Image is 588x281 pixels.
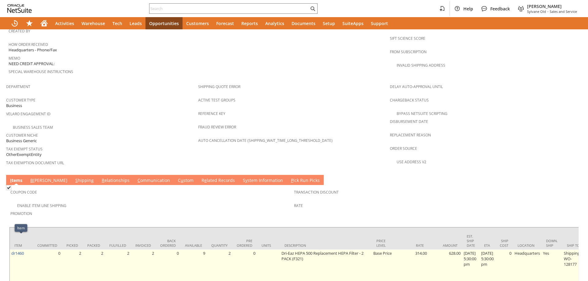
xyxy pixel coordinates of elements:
span: P [291,177,293,183]
a: Replacement reason [390,132,431,138]
span: [PERSON_NAME] [527,3,577,9]
a: Customer Type [6,98,36,103]
span: Tech [112,20,122,26]
svg: Recent Records [11,20,18,27]
span: I [10,177,12,183]
div: Available [185,243,202,248]
span: R [102,177,104,183]
a: Invalid Shipping Address [397,63,445,68]
span: S [75,177,78,183]
a: Auto Cancellation Date (shipping_wait_time_long_threshold_date) [198,138,333,143]
svg: Home [40,20,48,27]
a: Analytics [262,17,288,29]
a: Fraud Review Error [198,124,236,130]
div: Invoiced [135,243,151,248]
span: - [547,9,548,14]
a: Support [367,17,392,29]
span: Leads [130,20,142,26]
a: Rate [294,203,303,208]
a: Use Address V2 [397,159,426,165]
a: Delay Auto-Approval Until [390,84,443,89]
a: System Information [241,177,285,184]
div: Amount [433,243,458,248]
a: Chargeback Status [390,98,429,103]
div: Picked [66,243,78,248]
span: SuiteApps [342,20,364,26]
a: Unrolled view on [571,176,578,183]
a: Reports [238,17,262,29]
a: Promotion [10,211,32,216]
a: Transaction Discount [294,190,339,195]
span: B [30,177,33,183]
span: Business Generic [6,138,37,144]
div: Ship Cost [500,238,508,248]
a: Order Source [390,146,417,151]
div: Shortcuts [22,17,37,29]
span: Support [371,20,388,26]
span: NEED CREDIT APPROVAL: [9,61,55,67]
span: Analytics [265,20,284,26]
a: Recent Records [7,17,22,29]
div: Units [262,243,275,248]
a: Shipping Quote Error [198,84,240,89]
span: Feedback [490,6,510,12]
a: Documents [288,17,319,29]
div: ETA [484,243,491,248]
a: Customers [183,17,213,29]
span: Sylvane Old [527,9,546,14]
a: Customer Niche [6,133,38,138]
a: How Order Received [9,42,48,47]
a: Tax Exemption Document URL [6,160,64,165]
svg: Search [309,5,316,12]
a: Reference Key [198,111,225,116]
span: Reports [241,20,258,26]
a: Memo [9,56,20,61]
span: u [181,177,183,183]
a: From Subscription [390,49,427,54]
span: Headquarters - Phone/Fax [9,47,57,53]
svg: Shortcuts [26,20,33,27]
a: Activities [51,17,78,29]
a: Warehouse [78,17,109,29]
a: Sift Science Score [390,36,425,41]
div: Est. Ship Date [467,234,475,248]
span: Help [463,6,473,12]
span: Business [6,103,22,109]
a: Bypass NetSuite Scripting [397,111,447,116]
a: Special Warehouse Instructions [9,69,73,74]
span: OtherExemptEntity [6,152,42,157]
a: B[PERSON_NAME] [29,177,69,184]
a: Forecast [213,17,238,29]
div: Ship To [567,243,581,248]
div: Description [285,243,367,248]
span: Forecast [216,20,234,26]
a: Communication [136,177,171,184]
span: Activities [55,20,74,26]
div: Item [17,225,25,231]
a: Velaro Engagement ID [6,111,51,116]
a: Items [9,177,24,184]
a: Home [37,17,51,29]
span: Opportunities [149,20,179,26]
div: Fulfilled [109,243,126,248]
a: Related Records [200,177,236,184]
span: C [138,177,140,183]
a: Active Test Groups [198,98,236,103]
div: Pre Ordered [237,238,252,248]
span: Documents [292,20,315,26]
a: SuiteApps [339,17,367,29]
a: Leads [126,17,145,29]
a: Business Sales Team [13,125,53,130]
div: Location [518,243,537,248]
span: Warehouse [81,20,105,26]
a: Opportunities [145,17,183,29]
a: Tax Exempt Status [6,146,43,152]
span: Setup [323,20,335,26]
a: Enable Item Line Shipping [17,203,66,208]
svg: logo [7,4,32,13]
span: Customers [186,20,209,26]
a: Setup [319,17,339,29]
a: Created By [9,28,30,34]
img: Checked [6,185,11,190]
span: y [245,177,247,183]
